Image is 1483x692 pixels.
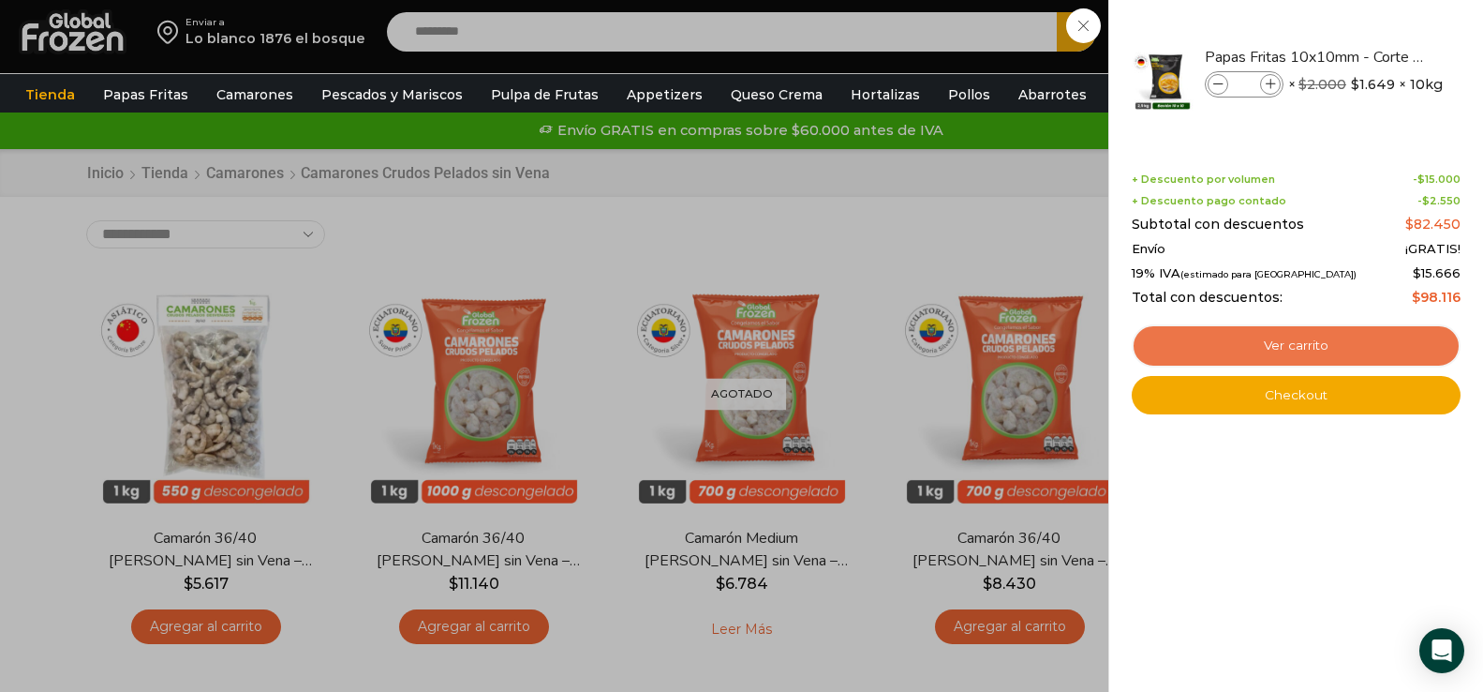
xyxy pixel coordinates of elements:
a: Hortalizas [841,77,929,113]
bdi: 2.000 [1298,76,1346,93]
bdi: 98.116 [1412,289,1461,306]
a: Tienda [16,77,84,113]
a: Abarrotes [1009,77,1096,113]
span: - [1417,195,1461,207]
span: + Descuento por volumen [1132,173,1275,186]
a: Appetizers [617,77,712,113]
span: + Descuento pago contado [1132,195,1286,207]
span: ¡GRATIS! [1405,242,1461,257]
a: Pescados y Mariscos [312,77,472,113]
bdi: 1.649 [1351,75,1395,94]
span: $ [1412,289,1420,306]
span: 19% IVA [1132,266,1357,281]
bdi: 2.550 [1422,194,1461,207]
span: $ [1298,76,1307,93]
span: Total con descuentos: [1132,290,1283,306]
a: Papas Fritas 10x10mm - Corte Bastón - Caja 10 kg [1205,47,1428,68]
a: Pollos [939,77,1000,113]
span: - [1413,173,1461,186]
span: Envío [1132,242,1165,257]
a: Descuentos [1105,77,1210,113]
a: Papas Fritas [94,77,198,113]
span: $ [1422,194,1430,207]
small: (estimado para [GEOGRAPHIC_DATA]) [1180,269,1357,279]
span: $ [1417,173,1425,186]
a: Queso Crema [721,77,832,113]
input: Product quantity [1230,74,1258,95]
a: Camarones [207,77,303,113]
span: $ [1405,216,1414,233]
div: Open Intercom Messenger [1419,628,1464,673]
bdi: 82.450 [1405,216,1461,233]
span: $ [1413,265,1421,280]
a: Ver carrito [1132,324,1461,368]
bdi: 15.000 [1417,173,1461,186]
span: $ [1351,75,1359,94]
a: Pulpa de Frutas [482,77,608,113]
span: 15.666 [1413,265,1461,280]
a: Checkout [1132,376,1461,415]
span: × × 10kg [1288,71,1443,98]
span: Subtotal con descuentos [1132,217,1304,233]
